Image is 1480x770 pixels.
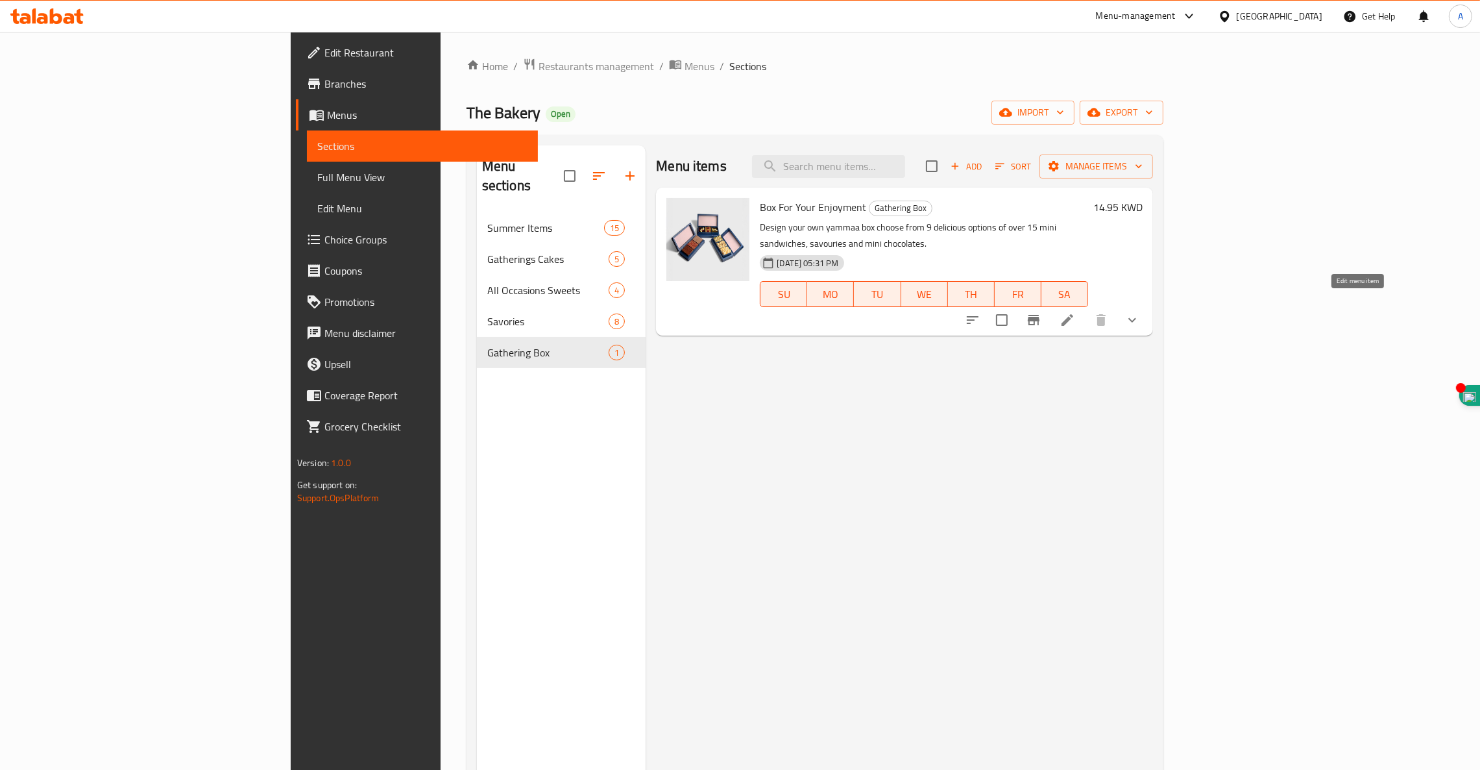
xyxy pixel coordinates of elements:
span: [DATE] 05:31 PM [771,257,843,269]
button: Manage items [1039,155,1153,179]
button: TH [948,281,995,307]
li: / [659,58,664,74]
nav: Menu sections [477,207,646,373]
div: Gathering Box1 [477,337,646,368]
span: The Bakery [467,98,540,127]
span: 15 [605,222,624,234]
span: FR [1000,285,1036,304]
span: Sort sections [583,160,614,192]
span: Branches [324,76,528,92]
div: Savories8 [477,306,646,337]
span: 8 [609,316,624,328]
span: Add [949,159,984,174]
div: Menu-management [1096,8,1176,24]
span: Menus [327,107,528,123]
button: delete [1086,304,1117,336]
a: Full Menu View [307,162,538,193]
a: Support.OpsPlatform [297,490,380,506]
a: Edit Menu [307,193,538,224]
div: Gatherings Cakes5 [477,243,646,275]
span: TH [953,285,989,304]
span: Open [546,108,576,119]
span: WE [906,285,943,304]
div: All Occasions Sweets4 [477,275,646,306]
span: Menus [685,58,714,74]
span: MO [812,285,849,304]
span: Full Menu View [317,169,528,185]
button: Sort [992,156,1034,177]
span: Version: [297,454,329,471]
button: Add [945,156,987,177]
span: Gathering Box [487,345,609,360]
h6: 14.95 KWD [1093,198,1143,216]
span: 1 [609,347,624,359]
span: Sections [729,58,766,74]
span: Coupons [324,263,528,279]
a: Coverage Report [296,380,538,411]
a: Menus [669,58,714,75]
span: Edit Menu [317,201,528,216]
span: Restaurants management [539,58,654,74]
span: 1.0.0 [331,454,351,471]
div: items [609,345,625,360]
span: 4 [609,284,624,297]
a: Menus [296,99,538,130]
span: Select section [918,153,945,180]
span: Menu disclaimer [324,325,528,341]
div: Summer Items15 [477,212,646,243]
button: Branch-specific-item [1018,304,1049,336]
a: Grocery Checklist [296,411,538,442]
a: Restaurants management [523,58,654,75]
div: [GEOGRAPHIC_DATA] [1237,9,1322,23]
button: WE [901,281,948,307]
div: items [609,282,625,298]
div: items [609,251,625,267]
span: Choice Groups [324,232,528,247]
span: Add item [945,156,987,177]
button: SA [1041,281,1088,307]
h2: Menu items [656,156,727,176]
div: Open [546,106,576,122]
span: Select to update [988,306,1015,334]
span: All Occasions Sweets [487,282,609,298]
li: / [720,58,724,74]
a: Coupons [296,255,538,286]
span: Grocery Checklist [324,419,528,434]
button: show more [1117,304,1148,336]
a: Choice Groups [296,224,538,255]
span: Sort [995,159,1031,174]
a: Menu disclaimer [296,317,538,349]
button: MO [807,281,854,307]
img: Box For Your Enjoyment [666,198,749,281]
button: export [1080,101,1163,125]
button: sort-choices [957,304,988,336]
p: Design your own yammaa box choose from 9 delicious options of over 15 mini sandwiches, savouries ... [760,219,1088,252]
a: Edit Restaurant [296,37,538,68]
div: items [609,314,625,329]
span: Select all sections [556,162,583,190]
span: Coverage Report [324,388,528,403]
span: SU [766,285,802,304]
span: A [1458,9,1463,23]
span: Gathering Box [869,201,932,216]
button: import [991,101,1074,125]
span: SA [1047,285,1083,304]
a: Branches [296,68,538,99]
span: Savories [487,314,609,329]
span: Manage items [1050,158,1143,175]
span: Sections [317,138,528,154]
span: Edit Restaurant [324,45,528,60]
div: Gathering Box [869,201,932,216]
span: Get support on: [297,477,357,493]
nav: breadcrumb [467,58,1163,75]
span: Summer Items [487,220,604,236]
a: Upsell [296,349,538,380]
a: Sections [307,130,538,162]
span: Gatherings Cakes [487,251,609,267]
span: TU [859,285,895,304]
span: Box For Your Enjoyment [760,197,866,217]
